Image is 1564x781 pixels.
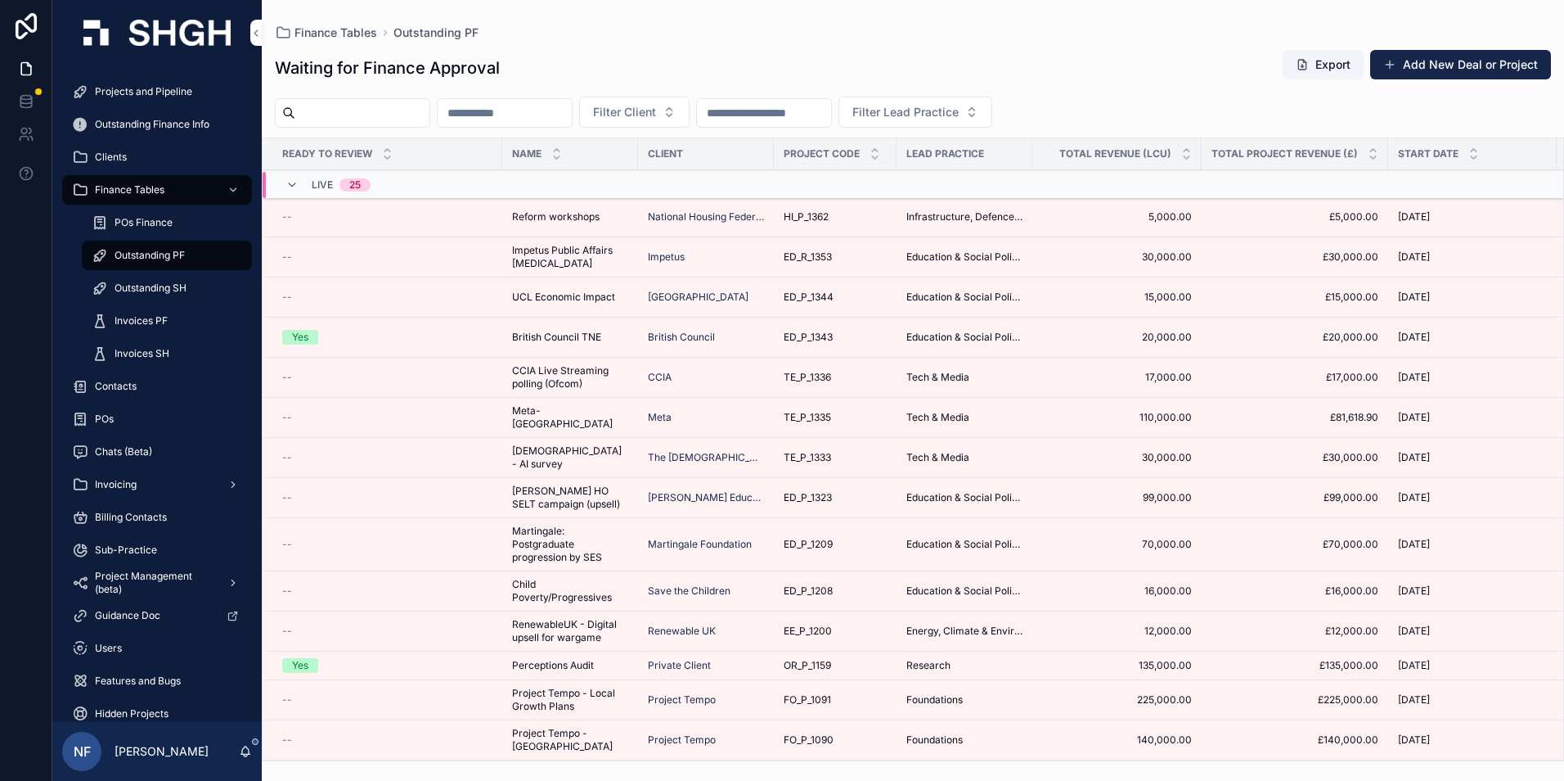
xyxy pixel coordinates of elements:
[1211,210,1378,223] a: £5,000.00
[62,568,252,598] a: Project Management (beta)
[1211,734,1378,747] span: £140,000.00
[648,451,764,464] a: The [DEMOGRAPHIC_DATA]
[62,142,252,172] a: Clients
[648,411,764,424] a: Meta
[1398,331,1430,344] span: [DATE]
[512,291,615,304] span: UCL Economic Impact
[282,371,292,384] span: --
[784,371,887,384] a: TE_P_1336
[282,693,292,707] span: --
[648,585,730,598] a: Save the Children
[906,734,1022,747] a: Foundations
[906,291,1022,304] a: Education & Social Policy
[512,291,628,304] a: UCL Economic Impact
[512,404,628,431] a: Meta- [GEOGRAPHIC_DATA]
[1042,411,1192,424] a: 110,000.00
[648,291,764,304] a: [GEOGRAPHIC_DATA]
[1211,371,1378,384] span: £17,000.00
[784,625,887,638] a: EE_P_1200
[1211,693,1378,707] a: £225,000.00
[906,585,1022,598] a: Education & Social Policy
[282,411,292,424] span: --
[906,331,1022,344] a: Education & Social Policy
[1211,291,1378,304] a: £15,000.00
[95,380,137,393] span: Contacts
[1042,491,1192,504] a: 99,000.00
[82,241,252,270] a: Outstanding PF
[648,291,748,304] a: [GEOGRAPHIC_DATA]
[1211,331,1378,344] a: £20,000.00
[1398,291,1547,304] a: [DATE]
[784,251,832,264] span: ED_R_1353
[282,538,492,551] a: --
[1042,659,1192,672] a: 135,000.00
[906,251,1022,264] a: Education & Social Policy
[512,727,628,753] span: Project Tempo - [GEOGRAPHIC_DATA]
[292,330,308,345] div: Yes
[115,216,173,229] span: POs Finance
[1398,693,1430,707] span: [DATE]
[282,625,492,638] a: --
[784,331,887,344] a: ED_P_1343
[1211,538,1378,551] a: £70,000.00
[648,331,715,344] a: British Council
[1042,451,1192,464] a: 30,000.00
[1042,734,1192,747] a: 140,000.00
[95,544,157,557] span: Sub-Practice
[282,538,292,551] span: --
[906,491,1022,504] a: Education & Social Policy
[95,511,167,524] span: Billing Contacts
[1398,411,1547,424] a: [DATE]
[1370,50,1551,79] a: Add New Deal or Project
[282,291,292,304] span: --
[784,411,887,424] a: TE_P_1335
[95,570,214,596] span: Project Management (beta)
[648,625,716,638] span: Renewable UK
[1211,585,1378,598] a: £16,000.00
[1398,210,1430,223] span: [DATE]
[1042,693,1192,707] span: 225,000.00
[1042,291,1192,304] a: 15,000.00
[512,147,542,160] span: Name
[62,372,252,401] a: Contacts
[1398,491,1430,504] span: [DATE]
[784,538,833,551] span: ED_P_1209
[62,634,252,663] a: Users
[784,693,831,707] span: FO_P_1091
[593,104,656,120] span: Filter Client
[906,451,969,464] span: Tech & Media
[648,491,764,504] a: [PERSON_NAME] Education Limited
[512,578,628,604] span: Child Poverty/Progressives
[906,411,1022,424] a: Tech & Media
[648,693,764,707] a: Project Tempo
[648,625,764,638] a: Renewable UK
[852,104,959,120] span: Filter Lead Practice
[784,411,831,424] span: TE_P_1335
[1211,411,1378,424] span: £81,618.90
[62,666,252,696] a: Features and Bugs
[1211,147,1358,160] span: Total Project Revenue (£)
[62,470,252,499] a: Invoicing
[1211,659,1378,672] a: £135,000.00
[512,331,601,344] span: British Council TNE
[784,210,887,223] a: HI_P_1362
[906,210,1022,223] span: Infrastructure, Defence, Industrial, Transport
[282,585,292,598] span: --
[784,659,887,672] a: OR_P_1159
[282,625,292,638] span: --
[784,291,834,304] span: ED_P_1344
[62,110,252,139] a: Outstanding Finance Info
[906,538,1022,551] span: Education & Social Policy
[1398,625,1547,638] a: [DATE]
[95,85,192,98] span: Projects and Pipeline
